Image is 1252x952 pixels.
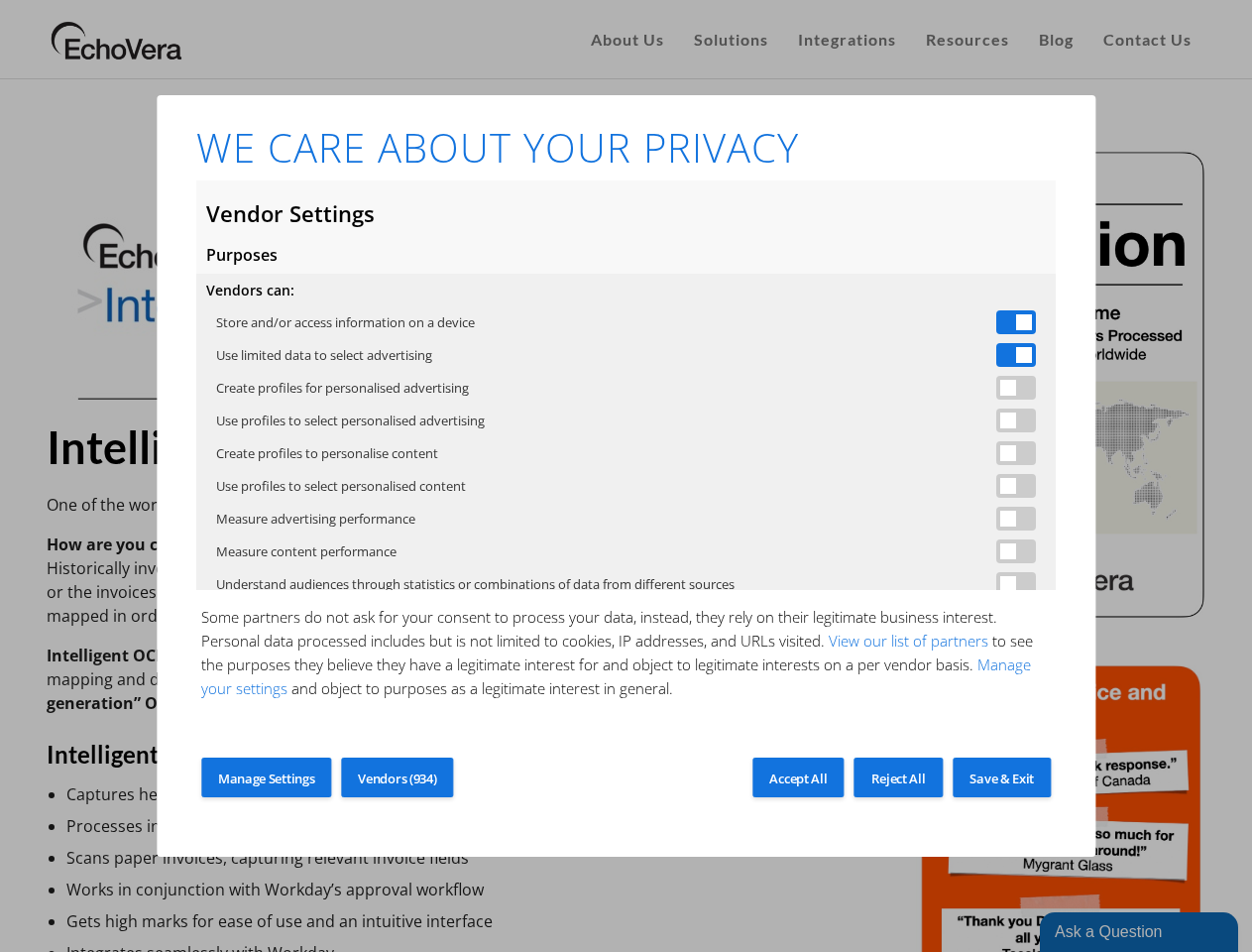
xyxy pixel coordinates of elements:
h3: Purposes [206,246,1056,264]
label: Measure content performance [216,539,397,563]
label: Create profiles to personalise content [216,441,438,465]
div: Ask a Question [15,12,183,36]
p: Some partners do not ask for your consent to process your data, instead, they rely on their legit... [201,605,1051,700]
a: Manage your settings [201,654,1031,698]
label: Measure advertising performance [216,507,415,531]
p: You can change your settings at any time, including by withdrawing your consent, by clicking on t... [201,740,1051,787]
span: Save & Exit [969,770,1034,787]
a: View our list of partners [825,631,992,651]
label: Understand audiences through statistics or combinations of data from different sources [216,572,735,596]
h2: Vendor Settings [206,200,1056,226]
h4: Vendors can: [206,281,1056,300]
label: Use limited data to select advertising [216,343,432,367]
label: Use profiles to select personalised content [216,474,466,498]
label: Use profiles to select personalised advertising [216,409,485,432]
span: Manage Settings [218,770,315,787]
label: Store and/or access information on a device [216,310,475,334]
h1: WE CARE ABOUT YOUR PRIVACY [196,125,799,171]
label: Create profiles for personalised advertising [216,376,469,400]
span: Vendors (934) [358,770,436,787]
span: Accept All [769,770,827,787]
span: Reject All [871,770,925,787]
